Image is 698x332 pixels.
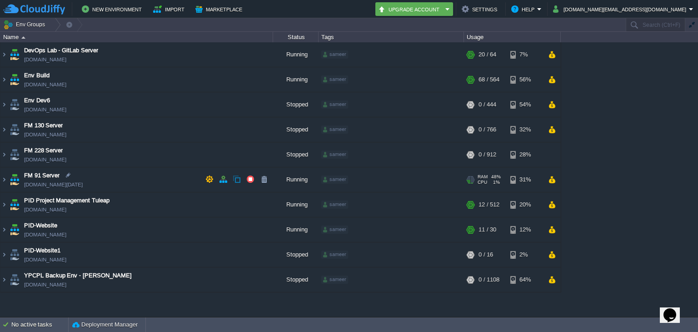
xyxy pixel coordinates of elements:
[24,246,60,255] a: PID-Website1
[3,4,65,15] img: CloudJiffy
[321,251,348,259] div: sameer
[479,42,496,67] div: 20 / 64
[3,18,48,31] button: Env Groups
[479,92,496,117] div: 0 / 444
[0,167,8,192] img: AMDAwAAAACH5BAEAAAAALAAAAAABAAEAAAICRAEAOw==
[510,192,540,217] div: 20%
[0,142,8,167] img: AMDAwAAAACH5BAEAAAAALAAAAAABAAEAAAICRAEAOw==
[479,192,499,217] div: 12 / 512
[479,142,496,167] div: 0 / 912
[8,142,21,167] img: AMDAwAAAACH5BAEAAAAALAAAAAABAAEAAAICRAEAOw==
[8,117,21,142] img: AMDAwAAAACH5BAEAAAAALAAAAAABAAEAAAICRAEAOw==
[479,242,493,267] div: 0 / 16
[24,196,110,205] span: PID Project Management Tuleap
[273,167,319,192] div: Running
[0,42,8,67] img: AMDAwAAAACH5BAEAAAAALAAAAAABAAEAAAICRAEAOw==
[462,4,500,15] button: Settings
[24,171,60,180] a: FM 91 Server
[24,96,50,105] a: Env Dev6
[274,32,318,42] div: Status
[8,42,21,67] img: AMDAwAAAACH5BAEAAAAALAAAAAABAAEAAAICRAEAOw==
[479,267,499,292] div: 0 / 1108
[24,280,66,289] span: [DOMAIN_NAME]
[510,267,540,292] div: 64%
[464,32,560,42] div: Usage
[510,242,540,267] div: 2%
[195,4,245,15] button: Marketplace
[321,226,348,234] div: sameer
[511,4,537,15] button: Help
[24,155,66,164] span: [DOMAIN_NAME]
[479,217,496,242] div: 11 / 30
[24,105,66,114] span: [DOMAIN_NAME]
[24,255,66,264] a: [DOMAIN_NAME]
[0,92,8,117] img: AMDAwAAAACH5BAEAAAAALAAAAAABAAEAAAICRAEAOw==
[553,4,689,15] button: [DOMAIN_NAME][EMAIL_ADDRESS][DOMAIN_NAME]
[273,267,319,292] div: Stopped
[0,192,8,217] img: AMDAwAAAACH5BAEAAAAALAAAAAABAAEAAAICRAEAOw==
[273,117,319,142] div: Stopped
[491,174,501,180] span: 48%
[319,32,464,42] div: Tags
[24,55,66,64] a: [DOMAIN_NAME]
[24,121,63,130] a: FM 130 Server
[510,117,540,142] div: 32%
[478,174,488,180] span: RAM
[321,50,348,59] div: sameer
[273,242,319,267] div: Stopped
[24,230,66,239] a: [DOMAIN_NAME]
[321,201,348,209] div: sameer
[479,67,499,92] div: 68 / 564
[0,117,8,142] img: AMDAwAAAACH5BAEAAAAALAAAAAABAAEAAAICRAEAOw==
[273,42,319,67] div: Running
[510,92,540,117] div: 54%
[24,205,66,214] span: [DOMAIN_NAME]
[8,192,21,217] img: AMDAwAAAACH5BAEAAAAALAAAAAABAAEAAAICRAEAOw==
[510,217,540,242] div: 12%
[321,276,348,284] div: sameer
[321,126,348,134] div: sameer
[273,142,319,167] div: Stopped
[0,242,8,267] img: AMDAwAAAACH5BAEAAAAALAAAAAABAAEAAAICRAEAOw==
[321,176,348,184] div: sameer
[24,271,132,280] a: YPCPL Backup Env - [PERSON_NAME]
[321,101,348,109] div: sameer
[479,117,496,142] div: 0 / 766
[1,32,273,42] div: Name
[660,296,689,323] iframe: chat widget
[72,320,138,329] button: Deployment Manager
[24,46,98,55] a: DevOps Lab - GitLab Server
[21,36,25,39] img: AMDAwAAAACH5BAEAAAAALAAAAAABAAEAAAICRAEAOw==
[378,4,443,15] button: Upgrade Account
[24,221,57,230] a: PID-Website
[0,267,8,292] img: AMDAwAAAACH5BAEAAAAALAAAAAABAAEAAAICRAEAOw==
[24,71,50,80] a: Env Build
[273,92,319,117] div: Stopped
[24,130,66,139] span: [DOMAIN_NAME]
[273,67,319,92] div: Running
[321,151,348,159] div: sameer
[273,217,319,242] div: Running
[82,4,145,15] button: New Environment
[8,67,21,92] img: AMDAwAAAACH5BAEAAAAALAAAAAABAAEAAAICRAEAOw==
[8,217,21,242] img: AMDAwAAAACH5BAEAAAAALAAAAAABAAEAAAICRAEAOw==
[11,317,68,332] div: No active tasks
[24,80,66,89] span: [DOMAIN_NAME]
[510,67,540,92] div: 56%
[510,142,540,167] div: 28%
[24,146,63,155] a: FM 228 Server
[0,217,8,242] img: AMDAwAAAACH5BAEAAAAALAAAAAABAAEAAAICRAEAOw==
[478,180,487,185] span: CPU
[8,267,21,292] img: AMDAwAAAACH5BAEAAAAALAAAAAABAAEAAAICRAEAOw==
[8,167,21,192] img: AMDAwAAAACH5BAEAAAAALAAAAAABAAEAAAICRAEAOw==
[153,4,187,15] button: Import
[24,180,83,189] span: [DOMAIN_NAME][DATE]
